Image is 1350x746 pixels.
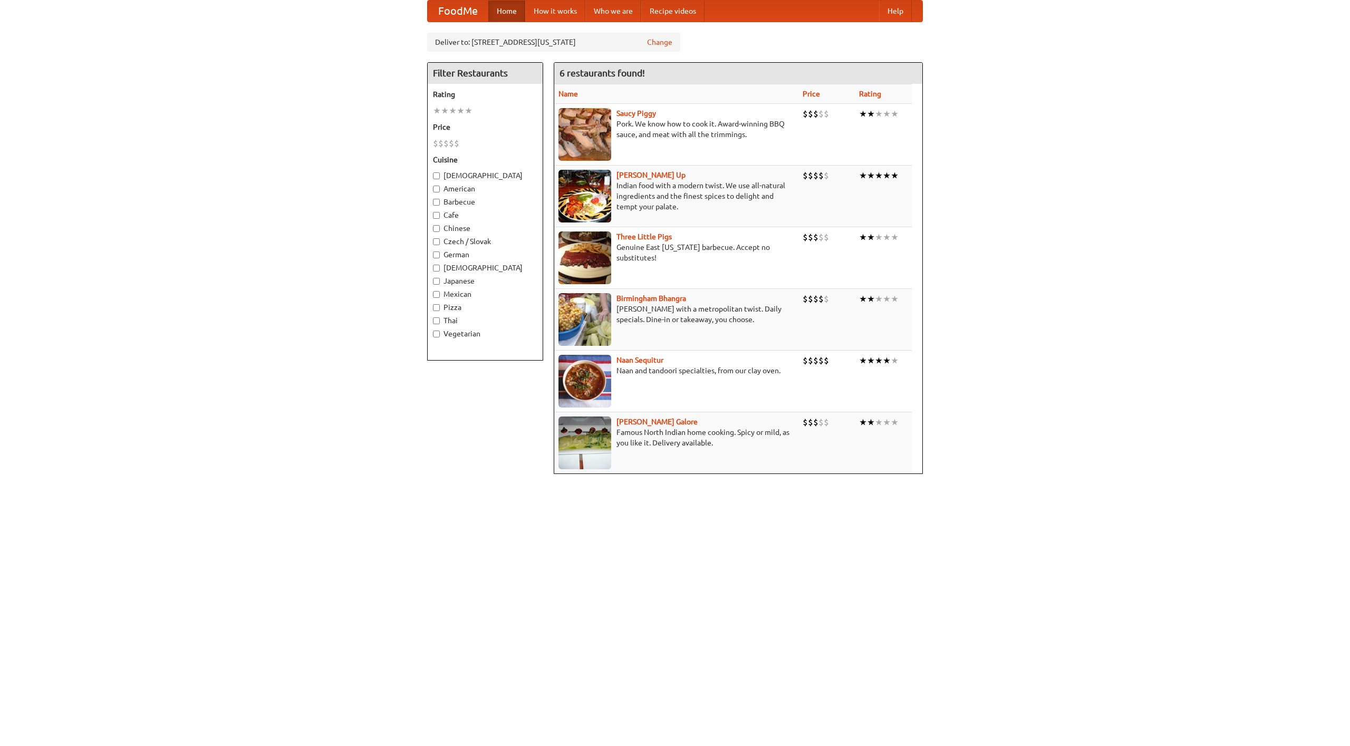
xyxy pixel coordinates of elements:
[818,293,824,305] li: $
[808,355,813,366] li: $
[883,170,891,181] li: ★
[883,355,891,366] li: ★
[428,1,488,22] a: FoodMe
[891,416,899,428] li: ★
[803,90,820,98] a: Price
[454,138,459,149] li: $
[824,293,829,305] li: $
[808,231,813,243] li: $
[813,108,818,120] li: $
[558,108,611,161] img: saucy.jpg
[813,293,818,305] li: $
[525,1,585,22] a: How it works
[558,119,794,140] p: Pork. We know how to cook it. Award-winning BBQ sauce, and meat with all the trimmings.
[859,416,867,428] li: ★
[433,210,537,220] label: Cafe
[433,172,440,179] input: [DEMOGRAPHIC_DATA]
[859,90,881,98] a: Rating
[433,225,440,232] input: Chinese
[867,108,875,120] li: ★
[433,238,440,245] input: Czech / Slovak
[616,232,672,241] a: Three Little Pigs
[859,108,867,120] li: ★
[891,170,899,181] li: ★
[803,293,808,305] li: $
[891,108,899,120] li: ★
[558,416,611,469] img: currygalore.jpg
[457,105,465,117] li: ★
[433,317,440,324] input: Thai
[824,108,829,120] li: $
[808,416,813,428] li: $
[585,1,641,22] a: Who we are
[818,108,824,120] li: $
[433,186,440,192] input: American
[875,170,883,181] li: ★
[818,170,824,181] li: $
[433,291,440,298] input: Mexican
[875,108,883,120] li: ★
[879,1,912,22] a: Help
[433,276,537,286] label: Japanese
[616,171,686,179] a: [PERSON_NAME] Up
[875,293,883,305] li: ★
[433,289,537,299] label: Mexican
[891,293,899,305] li: ★
[433,304,440,311] input: Pizza
[813,170,818,181] li: $
[427,33,680,52] div: Deliver to: [STREET_ADDRESS][US_STATE]
[616,418,698,426] b: [PERSON_NAME] Galore
[558,365,794,376] p: Naan and tandoori specialties, from our clay oven.
[433,170,537,181] label: [DEMOGRAPHIC_DATA]
[875,416,883,428] li: ★
[616,356,663,364] a: Naan Sequitur
[859,293,867,305] li: ★
[433,105,441,117] li: ★
[558,355,611,408] img: naansequitur.jpg
[808,108,813,120] li: $
[558,293,611,346] img: bhangra.jpg
[465,105,472,117] li: ★
[558,304,794,325] p: [PERSON_NAME] with a metropolitan twist. Daily specials. Dine-in or takeaway, you choose.
[647,37,672,47] a: Change
[433,89,537,100] h5: Rating
[883,231,891,243] li: ★
[875,231,883,243] li: ★
[875,355,883,366] li: ★
[616,109,656,118] a: Saucy Piggy
[433,265,440,272] input: [DEMOGRAPHIC_DATA]
[803,108,808,120] li: $
[433,197,537,207] label: Barbecue
[813,231,818,243] li: $
[433,331,440,337] input: Vegetarian
[859,231,867,243] li: ★
[616,294,686,303] a: Birmingham Bhangra
[803,416,808,428] li: $
[818,416,824,428] li: $
[867,170,875,181] li: ★
[449,105,457,117] li: ★
[433,199,440,206] input: Barbecue
[433,328,537,339] label: Vegetarian
[813,355,818,366] li: $
[883,108,891,120] li: ★
[433,122,537,132] h5: Price
[824,355,829,366] li: $
[433,249,537,260] label: German
[558,242,794,263] p: Genuine East [US_STATE] barbecue. Accept no substitutes!
[891,355,899,366] li: ★
[488,1,525,22] a: Home
[433,138,438,149] li: $
[867,355,875,366] li: ★
[867,416,875,428] li: ★
[558,231,611,284] img: littlepigs.jpg
[808,293,813,305] li: $
[818,355,824,366] li: $
[824,416,829,428] li: $
[641,1,705,22] a: Recipe videos
[803,170,808,181] li: $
